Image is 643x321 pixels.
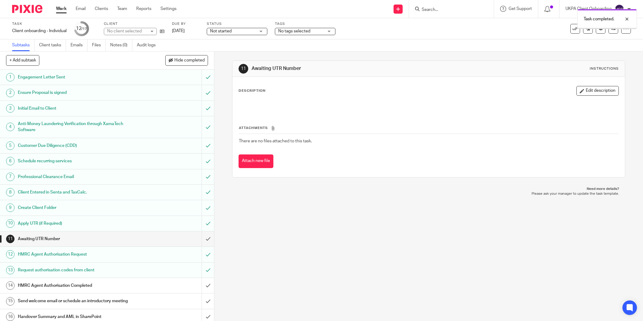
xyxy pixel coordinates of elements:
a: Reports [136,6,151,12]
label: Tags [275,22,335,26]
button: Edit description [576,86,619,96]
h1: HMRC Agent Authorisation Request [18,250,137,259]
h1: HMRC Agent Authorisation Completed [18,281,137,290]
a: Subtasks [12,39,35,51]
h1: Apply UTR (if Required) [18,219,137,228]
a: Notes (0) [110,39,132,51]
h1: Awaiting UTR Number [252,65,442,72]
h1: Create Client Folder [18,203,137,212]
img: Pixie [12,5,42,13]
span: Hide completed [174,58,205,63]
h1: Awaiting UTR Number [18,234,137,243]
label: Status [207,22,267,26]
div: 12 [6,250,15,259]
div: 11 [6,235,15,243]
div: 9 [6,204,15,212]
div: Client onboarding - Individual [12,28,67,34]
a: Files [92,39,106,51]
h1: Customer Due Diligence (CDD) [18,141,137,150]
a: Audit logs [137,39,160,51]
a: Team [117,6,127,12]
span: [DATE] [172,29,185,33]
div: 16 [6,313,15,321]
div: 14 [6,281,15,290]
div: 15 [6,297,15,306]
small: /17 [81,27,87,31]
p: Please ask your manager to update the task template. [238,191,619,196]
div: 6 [6,157,15,165]
a: Emails [71,39,87,51]
h1: Initial Email to Client [18,104,137,113]
h1: Engagement Letter Sent [18,73,137,82]
h1: Client Entered in Senta and TaxCalc. [18,188,137,197]
div: 2 [6,89,15,97]
label: Due by [172,22,199,26]
a: Work [56,6,67,12]
button: Attach new file [239,154,273,168]
button: + Add subtask [6,55,39,65]
h1: Schedule recurring services [18,157,137,166]
div: 5 [6,141,15,150]
span: Not started [210,29,232,33]
h1: Professional Clearance Email [18,172,137,181]
span: Attachments [239,126,268,130]
h1: Ensure Proposal is signed [18,88,137,97]
a: Settings [160,6,176,12]
img: svg%3E [615,4,624,14]
label: Task [12,22,67,26]
div: 11 [239,64,248,74]
label: Client [104,22,164,26]
p: Description [239,88,265,93]
span: There are no files attached to this task. [239,139,312,143]
div: 3 [6,104,15,113]
div: No client selected [107,28,147,34]
div: 4 [6,123,15,131]
span: No tags selected [278,29,310,33]
div: Instructions [590,66,619,71]
div: 8 [6,188,15,197]
a: Email [76,6,86,12]
h1: Request authorisation codes from client [18,266,137,275]
p: Need more details? [238,187,619,191]
button: Hide completed [165,55,208,65]
a: Client tasks [39,39,66,51]
div: 10 [6,219,15,228]
div: 12 [76,25,87,32]
div: 1 [6,73,15,81]
div: 7 [6,173,15,181]
div: 13 [6,266,15,274]
a: Clients [95,6,108,12]
h1: Send welcome email or schedule an introductory meeting [18,296,137,306]
p: Task completed. [584,16,614,22]
h1: Anti-Money Laundering Verification through XamaTech Software [18,119,137,135]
